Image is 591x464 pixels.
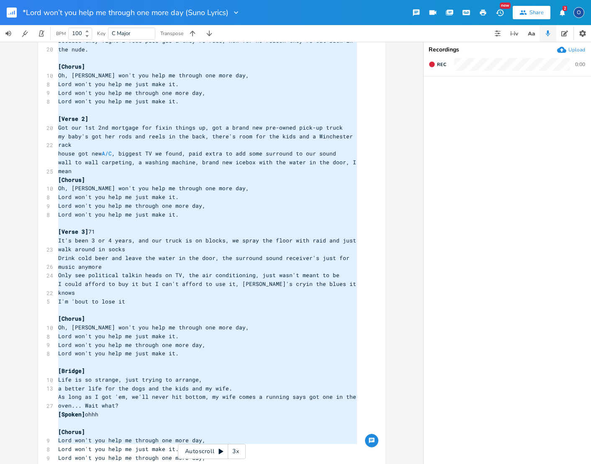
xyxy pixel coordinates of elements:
span: A/C [102,150,112,157]
span: [Chorus] [58,63,85,70]
span: I'm 'bout to lose it [58,298,125,305]
span: [Verse 3] [58,228,88,235]
span: a better life for the dogs and the kids and my wife. [58,385,232,392]
span: house got new , biggest TV we found, paid extra to add some surround to our sound [58,150,336,157]
span: wall to wall carpeting, a washing machine, brand new icebox with the water in the door, I mean [58,158,360,175]
div: 3x [228,444,243,459]
span: Because they fight & feud pass gas & they're rude, now for no reason they're out back in the nude. [58,37,356,53]
span: Lord won't you help me just make it. [58,80,179,88]
span: Lord won't you help me through one more day, [58,89,206,97]
div: Recordings [429,47,586,53]
button: New [491,5,508,20]
button: Upload [557,45,585,54]
span: Lord won't you help me through one more day, [58,202,206,209]
div: New [500,3,511,9]
span: [Chorus] [58,176,85,184]
span: [Spoken] [58,410,85,418]
span: Oh, [PERSON_NAME] won't you help me through one more day, [58,184,249,192]
button: Share [513,6,550,19]
span: C Major [112,30,131,37]
span: Only see political talkin heads on TV, the air conditioning, just wasn't meant to be [58,271,339,279]
span: Lord won't you help me just make it. [58,97,179,105]
span: Lord won't you help me just make it. [58,332,179,340]
div: 2 [563,6,567,11]
div: Old Kountry [573,7,584,18]
div: 0:00 [575,62,585,67]
div: BPM [56,31,66,36]
span: [Chorus] [58,428,85,436]
button: Rec [425,58,450,71]
span: Lord won't you help me through one more day, [58,341,206,349]
div: Share [529,9,544,16]
span: Rec [437,61,446,68]
span: Life is so strange, just trying to arrange, [58,376,202,383]
span: As long as I got 'em, we'll never hit bottom, my wife comes a running says got one in the oven...... [58,393,360,409]
span: Oh, [PERSON_NAME] won't you help me through one more day, [58,71,249,79]
span: Oh, [PERSON_NAME] won't you help me through one more day, [58,324,249,331]
span: Lord won't you help me through one more day, [58,454,206,461]
span: ohhh [58,410,98,418]
span: [Bridge] [58,367,85,375]
span: I could afford to buy it but I can't afford to use it, [PERSON_NAME]'s cryin the blues it knows [58,280,360,296]
span: Got our 1st 2nd mortgage for fixin things up, got a brand new pre-owned pick-up truck [58,124,343,131]
span: It's been 3 or 4 years, and our truck is on blocks, we spray the floor with raid and just walk ar... [58,237,360,253]
span: Lord won't you help me just make it. [58,445,179,453]
span: Lord won't you help me just make it. [58,211,179,218]
div: Key [97,31,105,36]
span: Lord won't you help me just make it. [58,193,179,201]
span: [Chorus] [58,315,85,322]
span: Lord won't you help me through one more day, [58,436,206,444]
span: *Lord won’t you help me through one more day (Suno Lyrics) [23,9,229,16]
button: O [573,3,584,22]
span: 71 [58,228,95,235]
span: [Verse 2] [58,115,88,122]
button: 2 [554,5,570,20]
span: Lord won't you help me just make it. [58,349,179,357]
span: Drink cold beer and leave the water in the door, the surround sound receiver's just for music any... [58,254,353,270]
div: Upload [568,46,585,53]
div: Transpose [160,31,183,36]
div: Autoscroll [178,444,246,459]
span: my baby's got her rods and reels in the back, there's room for the kids and a Winchester rack [58,133,356,149]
